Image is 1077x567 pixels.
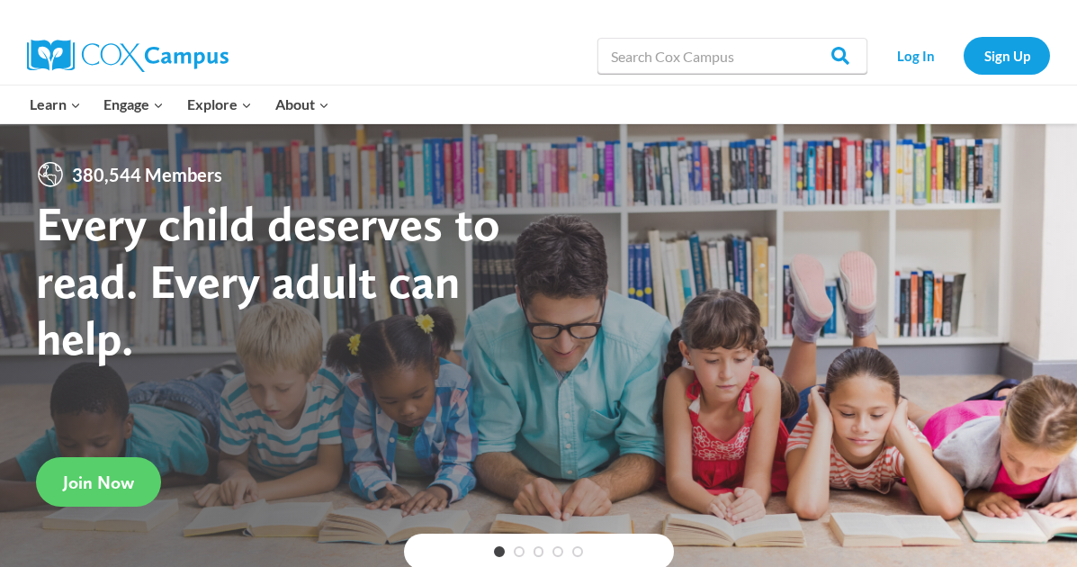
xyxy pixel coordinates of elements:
a: 5 [572,546,583,557]
span: Learn [30,93,81,116]
a: Sign Up [964,37,1050,74]
a: Join Now [36,457,161,507]
a: 3 [534,546,544,557]
span: Explore [187,93,252,116]
span: Join Now [63,472,134,493]
span: Engage [103,93,164,116]
a: 1 [494,546,505,557]
nav: Secondary Navigation [876,37,1050,74]
a: 4 [552,546,563,557]
input: Search Cox Campus [597,38,867,74]
a: Log In [876,37,955,74]
nav: Primary Navigation [18,85,340,123]
span: 380,544 Members [65,160,229,189]
a: 2 [514,546,525,557]
img: Cox Campus [27,40,229,72]
span: About [275,93,329,116]
strong: Every child deserves to read. Every adult can help. [36,194,500,366]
